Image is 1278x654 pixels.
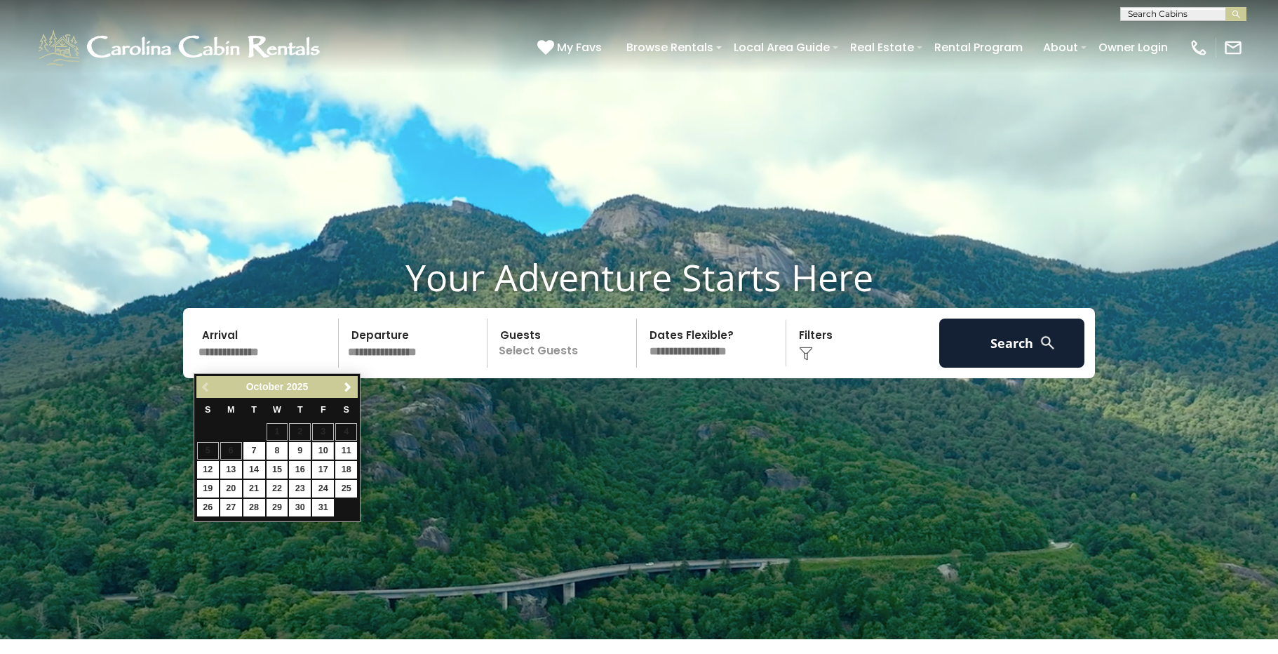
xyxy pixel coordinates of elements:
[243,461,265,479] a: 14
[289,480,311,498] a: 23
[1223,38,1243,58] img: mail-regular-white.png
[537,39,605,57] a: My Favs
[619,35,720,60] a: Browse Rentals
[246,381,284,392] span: October
[197,480,219,498] a: 19
[289,461,311,479] a: 16
[205,405,210,415] span: Sunday
[342,382,354,393] span: Next
[197,461,219,479] a: 12
[339,378,356,396] a: Next
[297,405,303,415] span: Thursday
[939,319,1084,368] button: Search
[312,442,334,460] a: 10
[335,461,357,479] a: 18
[11,255,1267,299] h1: Your Adventure Starts Here
[1039,334,1056,352] img: search-regular-white.png
[312,499,334,516] a: 31
[267,480,288,498] a: 22
[251,405,257,415] span: Tuesday
[927,35,1030,60] a: Rental Program
[1189,38,1209,58] img: phone-regular-white.png
[243,442,265,460] a: 7
[727,35,837,60] a: Local Area Guide
[197,499,219,516] a: 26
[1091,35,1175,60] a: Owner Login
[344,405,349,415] span: Saturday
[289,499,311,516] a: 30
[335,442,357,460] a: 11
[843,35,921,60] a: Real Estate
[289,442,311,460] a: 9
[220,461,242,479] a: 13
[321,405,326,415] span: Friday
[220,480,242,498] a: 20
[220,499,242,516] a: 27
[227,405,235,415] span: Monday
[267,442,288,460] a: 8
[557,39,602,56] span: My Favs
[1036,35,1085,60] a: About
[286,381,308,392] span: 2025
[243,480,265,498] a: 21
[492,319,636,368] p: Select Guests
[243,499,265,516] a: 28
[312,480,334,498] a: 24
[35,27,326,69] img: White-1-1-2.png
[799,347,813,361] img: filter--v1.png
[273,405,281,415] span: Wednesday
[267,461,288,479] a: 15
[335,480,357,498] a: 25
[267,499,288,516] a: 29
[312,461,334,479] a: 17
